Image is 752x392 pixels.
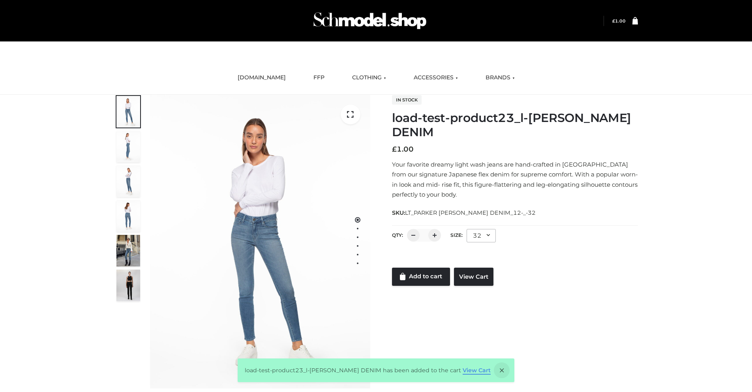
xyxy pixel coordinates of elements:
img: 2001KLX-Ava-skinny-cove-4-scaled_4636a833-082b-4702-abec-fd5bf279c4fc.jpg [116,131,140,162]
h1: load-test-product23_l-[PERSON_NAME] DENIM [392,111,638,139]
a: CLOTHING [346,69,392,86]
label: QTY: [392,232,403,238]
bdi: 1.00 [392,145,414,154]
a: BRANDS [480,69,521,86]
a: View Cart [463,367,491,374]
img: 2001KLX-Ava-skinny-cove-2-scaled_32c0e67e-5e94-449c-a916-4c02a8c03427.jpg [116,200,140,232]
img: 2001KLX-Ava-skinny-cove-1-scaled_9b141654-9513-48e5-b76c-3dc7db129200.jpg [116,96,140,128]
img: 2001KLX-Ava-skinny-cove-1-scaled_9b141654-9513-48e5-b76c-3dc7db129200 [150,95,370,388]
span: In stock [392,95,422,105]
div: 32 [467,229,496,242]
span: SKU: [392,208,536,218]
div: load-test-product23_l-[PERSON_NAME] DENIM has been added to the cart [238,358,514,382]
bdi: 1.00 [612,19,626,24]
a: [DOMAIN_NAME] [232,69,292,86]
span: £ [392,145,397,154]
span: LT_PARKER [PERSON_NAME] DENIM_12-_-32 [405,209,536,216]
label: Size: [450,232,463,238]
a: View Cart [454,268,493,286]
a: FFP [308,69,330,86]
img: Schmodel Admin 964 [311,5,429,36]
img: 2001KLX-Ava-skinny-cove-3-scaled_eb6bf915-b6b9-448f-8c6c-8cabb27fd4b2.jpg [116,165,140,197]
img: Bowery-Skinny_Cove-1.jpg [116,235,140,266]
p: Your favorite dreamy light wash jeans are hand-crafted in [GEOGRAPHIC_DATA] from our signature Ja... [392,159,638,200]
a: Add to cart [392,268,450,286]
img: 49df5f96394c49d8b5cbdcda3511328a.HD-1080p-2.5Mbps-49301101_thumbnail.jpg [116,270,140,301]
a: ACCESSORIES [408,69,464,86]
span: £ [612,19,615,24]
